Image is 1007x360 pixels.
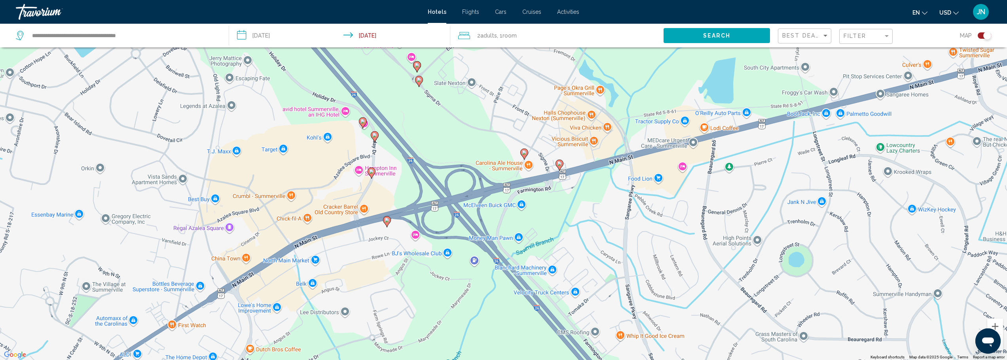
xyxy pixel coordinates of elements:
[972,32,991,39] button: Toggle map
[844,33,866,39] span: Filter
[971,4,991,20] button: User Menu
[939,9,951,16] span: USD
[428,9,446,15] a: Hotels
[480,32,497,39] span: Adults
[977,8,985,16] span: JN
[975,328,1001,354] iframe: Button to launch messaging window
[839,28,893,45] button: Filter
[957,355,968,359] a: Terms
[16,4,420,20] a: Travorium
[2,350,28,360] img: Google
[557,9,579,15] a: Activities
[939,7,959,18] button: Change currency
[522,9,541,15] a: Cruises
[664,28,770,43] button: Search
[912,7,927,18] button: Change language
[450,24,664,47] button: Travelers: 2 adults, 0 children
[973,355,1005,359] a: Report a map error
[229,24,450,47] button: Check-in date: Nov 7, 2025 Check-out date: Nov 9, 2025
[909,355,952,359] span: Map data ©2025 Google
[960,30,972,41] span: Map
[912,9,920,16] span: en
[462,9,479,15] a: Flights
[987,319,1003,334] button: Zoom in
[703,33,731,39] span: Search
[2,350,28,360] a: Open this area in Google Maps (opens a new window)
[495,9,506,15] a: Cars
[477,30,497,41] span: 2
[782,33,829,40] mat-select: Sort by
[782,32,824,39] span: Best Deals
[870,354,905,360] button: Keyboard shortcuts
[497,30,517,41] span: , 1
[503,32,517,39] span: Room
